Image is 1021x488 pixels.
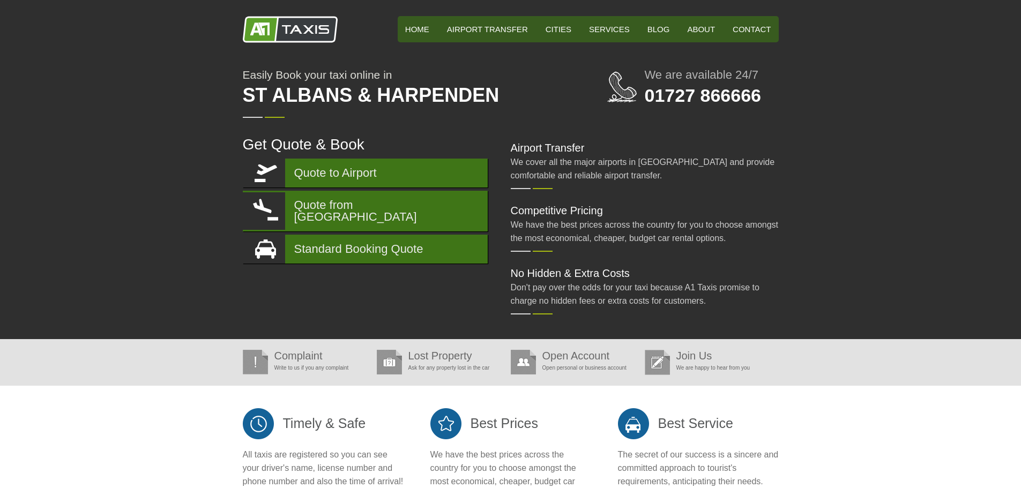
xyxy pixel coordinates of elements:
[680,16,722,42] a: About
[511,155,779,182] p: We cover all the major airports in [GEOGRAPHIC_DATA] and provide comfortable and reliable airport...
[243,69,564,110] h1: Easily Book your taxi online in
[243,191,488,231] a: Quote from [GEOGRAPHIC_DATA]
[430,407,591,440] h2: Best Prices
[243,448,404,488] p: All taxis are registered so you can see your driver's name, license number and phone number and a...
[377,361,505,374] p: Ask for any property lost in the car
[398,16,437,42] a: HOME
[243,350,268,374] img: Complaint
[645,361,773,374] p: We are happy to hear from you
[439,16,535,42] a: Airport Transfer
[645,85,761,106] a: 01727 866666
[618,448,779,488] p: The secret of our success is a sincere and committed approach to tourist's requirements, anticipa...
[538,16,579,42] a: Cities
[243,16,338,43] img: A1 Taxis
[243,137,489,152] h2: Get Quote & Book
[511,350,536,374] img: Open Account
[725,16,778,42] a: Contact
[511,205,779,216] h2: Competitive Pricing
[243,361,371,374] p: Write to us if you any complaint
[243,235,488,264] a: Standard Booking Quote
[511,142,779,153] h2: Airport Transfer
[511,268,779,279] h2: No Hidden & Extra Costs
[243,407,404,440] h2: Timely & Safe
[582,16,637,42] a: Services
[645,350,670,375] img: Join Us
[377,350,402,374] img: Lost Property
[511,218,779,245] p: We have the best prices across the country for you to choose amongst the most economical, cheaper...
[408,350,472,362] a: Lost Property
[274,350,323,362] a: Complaint
[243,80,564,110] span: St Albans & Harpenden
[511,281,779,307] p: Don't pay over the odds for your taxi because A1 Taxis promise to charge no hidden fees or extra ...
[542,350,610,362] a: Open Account
[618,407,779,440] h2: Best Service
[640,16,677,42] a: Blog
[645,69,779,81] h2: We are available 24/7
[676,350,712,362] a: Join Us
[243,159,488,187] a: Quote to Airport
[511,361,639,374] p: Open personal or business account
